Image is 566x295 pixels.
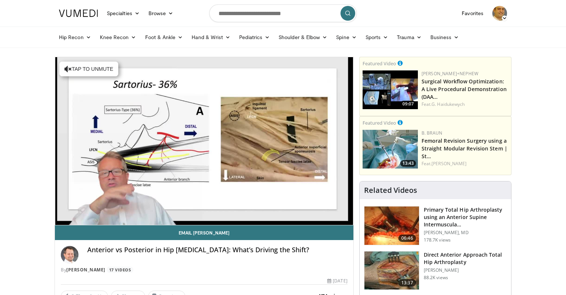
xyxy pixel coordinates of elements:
[426,30,464,45] a: Business
[363,70,418,109] img: bcfc90b5-8c69-4b20-afee-af4c0acaf118.150x105_q85_crop-smart_upscale.jpg
[424,251,507,266] h3: Direct Anterior Approach Total Hip Arthroplasty
[66,267,105,273] a: [PERSON_NAME]
[424,237,451,243] p: 178.7K views
[424,206,507,228] h3: Primary Total Hip Arthroplasty using an Anterior Supine Intermuscula…
[106,267,133,273] a: 17 Videos
[457,6,488,21] a: Favorites
[274,30,332,45] a: Shoulder & Elbow
[492,6,507,21] img: Avatar
[398,235,416,242] span: 06:46
[363,119,396,126] small: Featured Video
[432,101,465,107] a: G. Haidukewych
[363,70,418,109] a: 09:07
[400,160,416,167] span: 13:43
[95,30,141,45] a: Knee Recon
[235,30,274,45] a: Pediatrics
[363,130,418,169] img: 4275ad52-8fa6-4779-9598-00e5d5b95857.150x105_q85_crop-smart_upscale.jpg
[422,137,507,160] a: Femoral Revision Surgery using a Straight Modular Revision Stem | St…
[187,30,235,45] a: Hand & Wrist
[422,160,508,167] div: Feat.
[87,246,347,254] h4: Anterior vs Posterior in Hip [MEDICAL_DATA]: What’s Driving the Shift?
[422,70,478,77] a: [PERSON_NAME]+Nephew
[422,78,507,100] a: Surgical Workflow Optimization: A Live Procedural Demonstration (DAA…
[364,186,417,195] h4: Related Videos
[141,30,188,45] a: Foot & Ankle
[398,279,416,287] span: 13:37
[332,30,361,45] a: Spine
[363,60,396,67] small: Featured Video
[364,251,419,290] img: 294118_0000_1.png.150x105_q85_crop-smart_upscale.jpg
[424,275,448,281] p: 88.2K views
[55,30,95,45] a: Hip Recon
[61,246,78,264] img: Avatar
[61,267,347,273] div: By
[392,30,426,45] a: Trauma
[424,230,507,236] p: [PERSON_NAME], MD
[432,160,467,167] a: [PERSON_NAME]
[424,267,507,273] p: [PERSON_NAME]
[363,130,418,169] a: 13:43
[327,278,347,284] div: [DATE]
[55,57,353,225] video-js: Video Player
[364,206,507,245] a: 06:46 Primary Total Hip Arthroplasty using an Anterior Supine Intermuscula… [PERSON_NAME], MD 178...
[422,130,442,136] a: B. Braun
[59,10,98,17] img: VuMedi Logo
[102,6,144,21] a: Specialties
[364,206,419,245] img: 263423_3.png.150x105_q85_crop-smart_upscale.jpg
[361,30,393,45] a: Sports
[55,225,353,240] a: Email [PERSON_NAME]
[422,101,508,108] div: Feat.
[364,251,507,290] a: 13:37 Direct Anterior Approach Total Hip Arthroplasty [PERSON_NAME] 88.2K views
[400,101,416,107] span: 09:07
[144,6,178,21] a: Browse
[59,62,118,76] button: Tap to unmute
[209,4,357,22] input: Search topics, interventions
